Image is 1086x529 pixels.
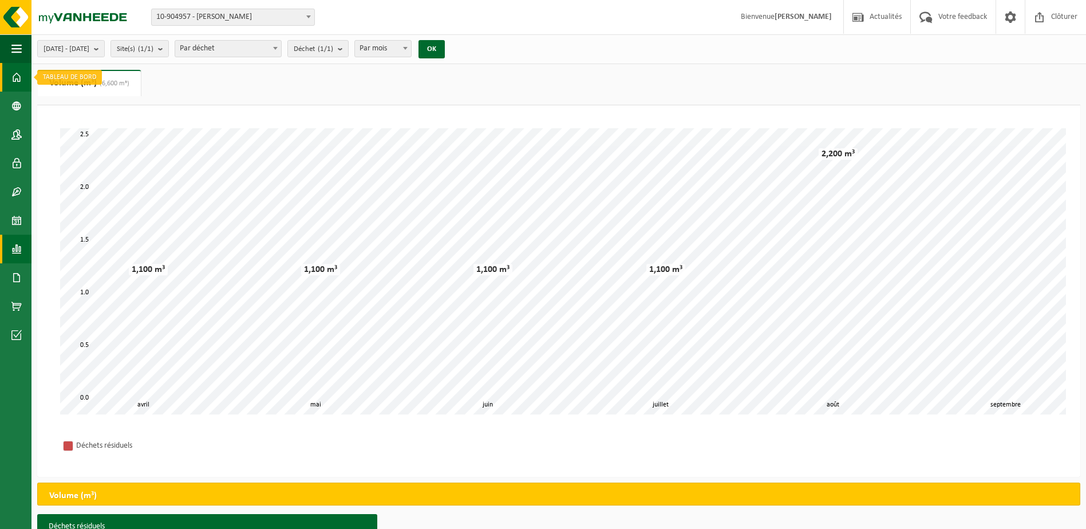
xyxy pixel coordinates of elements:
strong: [PERSON_NAME] [775,13,832,21]
div: 2,200 m³ [819,148,858,160]
span: Par mois [355,41,411,57]
span: Site(s) [117,41,153,58]
a: Volume (m³) [38,70,141,96]
button: Déchet(1/1) [287,40,349,57]
span: Par mois [354,40,412,57]
span: Par déchet [175,41,281,57]
span: 10-904957 - DANIEL MINNE-HOCK - PERWEZ [152,9,314,25]
div: 1,100 m³ [473,264,512,275]
div: 1,100 m³ [129,264,168,275]
button: OK [418,40,445,58]
h2: Volume (m³) [38,483,108,508]
div: Déchets résiduels [76,439,225,453]
count: (1/1) [138,45,153,53]
span: Déchet [294,41,333,58]
button: Site(s)(1/1) [110,40,169,57]
span: [DATE] - [DATE] [44,41,89,58]
div: 1,100 m³ [646,264,685,275]
button: [DATE] - [DATE] [37,40,105,57]
span: Par déchet [175,40,282,57]
span: (6,600 m³) [97,80,129,87]
count: (1/1) [318,45,333,53]
span: 10-904957 - DANIEL MINNE-HOCK - PERWEZ [151,9,315,26]
div: 1,100 m³ [301,264,340,275]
